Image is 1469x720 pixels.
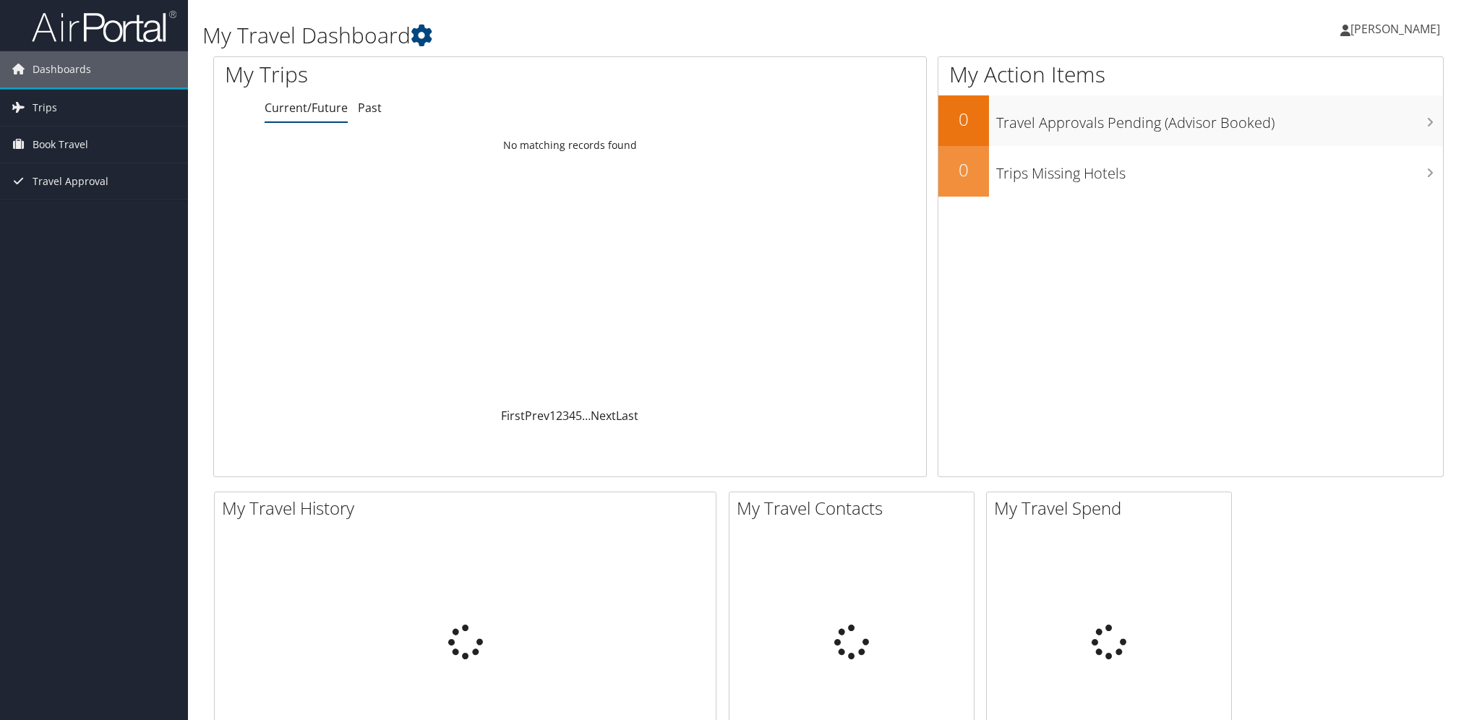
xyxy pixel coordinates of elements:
[996,106,1443,133] h3: Travel Approvals Pending (Advisor Booked)
[549,408,556,424] a: 1
[202,20,1037,51] h1: My Travel Dashboard
[33,127,88,163] span: Book Travel
[225,59,618,90] h1: My Trips
[265,100,348,116] a: Current/Future
[938,95,1443,146] a: 0Travel Approvals Pending (Advisor Booked)
[938,158,989,182] h2: 0
[1340,7,1455,51] a: [PERSON_NAME]
[33,163,108,200] span: Travel Approval
[214,132,926,158] td: No matching records found
[525,408,549,424] a: Prev
[562,408,569,424] a: 3
[33,90,57,126] span: Trips
[556,408,562,424] a: 2
[569,408,575,424] a: 4
[501,408,525,424] a: First
[996,156,1443,184] h3: Trips Missing Hotels
[32,9,176,43] img: airportal-logo.png
[616,408,638,424] a: Last
[358,100,382,116] a: Past
[938,146,1443,197] a: 0Trips Missing Hotels
[33,51,91,87] span: Dashboards
[938,59,1443,90] h1: My Action Items
[222,496,716,520] h2: My Travel History
[994,496,1231,520] h2: My Travel Spend
[582,408,591,424] span: …
[591,408,616,424] a: Next
[575,408,582,424] a: 5
[1350,21,1440,37] span: [PERSON_NAME]
[737,496,974,520] h2: My Travel Contacts
[938,107,989,132] h2: 0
